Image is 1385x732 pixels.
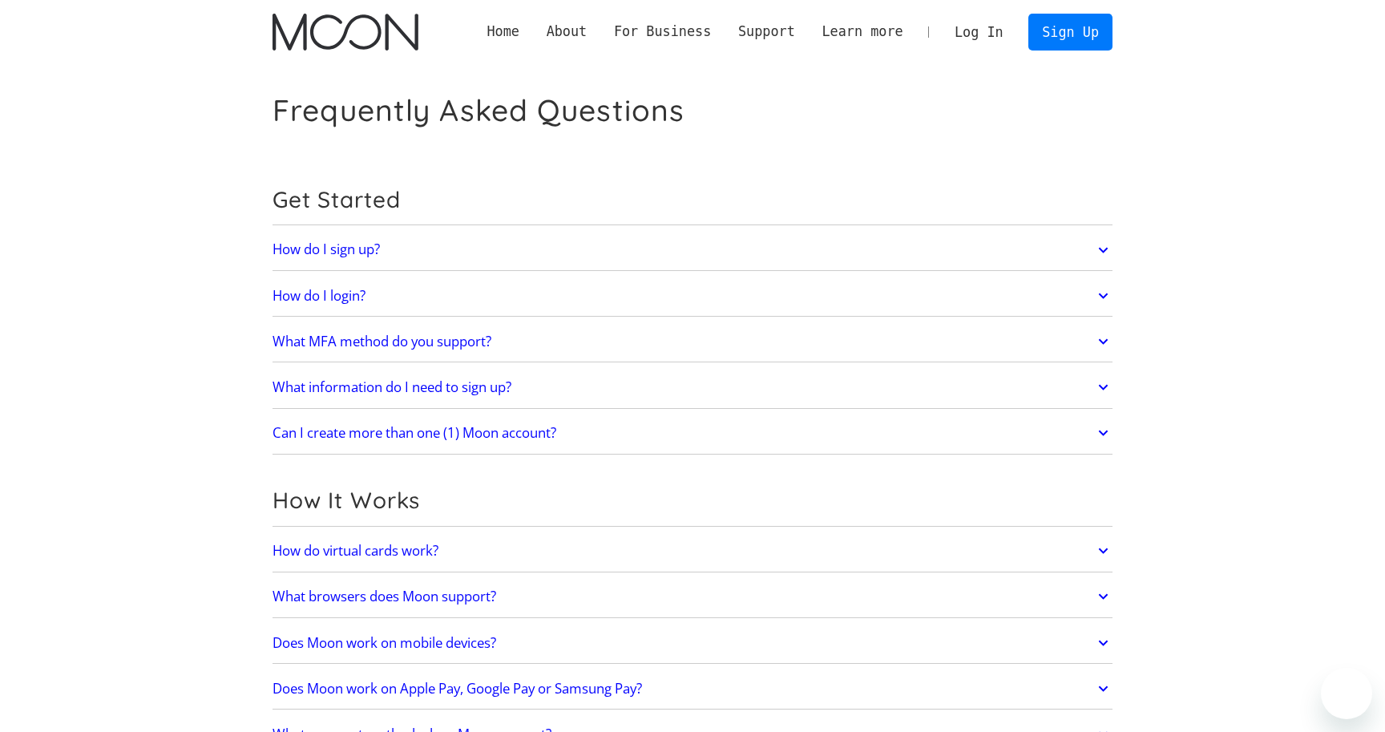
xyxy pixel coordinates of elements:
a: Log In [941,14,1016,50]
div: About [533,22,600,42]
h2: Does Moon work on Apple Pay, Google Pay or Samsung Pay? [273,681,642,697]
h2: Does Moon work on mobile devices? [273,635,496,651]
a: What browsers does Moon support? [273,580,1112,613]
h2: Get Started [273,186,1112,213]
h2: Can I create more than one (1) Moon account? [273,425,556,441]
a: Does Moon work on mobile devices? [273,626,1112,660]
div: About [547,22,588,42]
div: Learn more [822,22,902,42]
div: Support [725,22,808,42]
a: What information do I need to sign up? [273,370,1112,404]
div: Support [738,22,795,42]
h2: What information do I need to sign up? [273,379,511,395]
a: home [273,14,418,51]
a: What MFA method do you support? [273,325,1112,358]
a: How do virtual cards work? [273,534,1112,568]
h2: How do virtual cards work? [273,543,438,559]
div: For Business [600,22,725,42]
h2: How do I sign up? [273,241,380,257]
a: Can I create more than one (1) Moon account? [273,416,1112,450]
a: Sign Up [1028,14,1112,50]
div: Learn more [809,22,917,42]
h2: What browsers does Moon support? [273,588,496,605]
h2: How It Works [273,487,1112,514]
a: How do I sign up? [273,233,1112,267]
iframe: Кнопка запуска окна обмена сообщениями [1321,668,1372,719]
h1: Frequently Asked Questions [273,92,684,128]
img: Moon Logo [273,14,418,51]
a: Does Moon work on Apple Pay, Google Pay or Samsung Pay? [273,672,1112,706]
h2: How do I login? [273,288,365,304]
h2: What MFA method do you support? [273,334,491,350]
a: Home [474,22,533,42]
div: For Business [614,22,711,42]
a: How do I login? [273,279,1112,313]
